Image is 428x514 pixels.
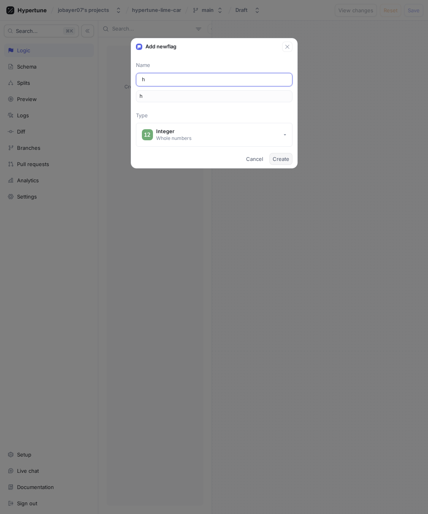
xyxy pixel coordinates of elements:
p: Add new flag [145,43,176,51]
div: Whole numbers [156,135,191,141]
p: Type [136,112,292,120]
button: IntegerWhole numbers [136,123,292,147]
p: Name [136,61,292,69]
span: Cancel [246,157,263,161]
input: Enter a name for this flag [142,76,287,84]
button: Create [269,153,292,165]
span: Create [273,157,289,161]
div: Integer [156,128,191,135]
button: Cancel [243,153,266,165]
